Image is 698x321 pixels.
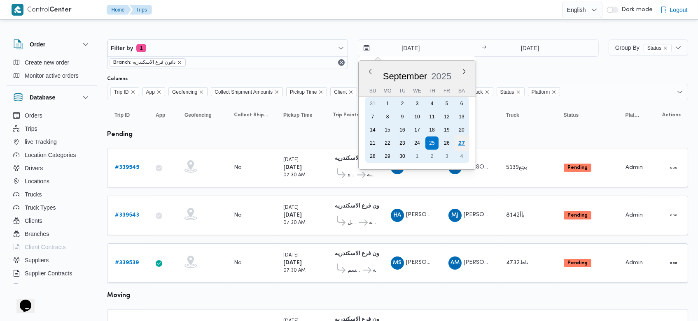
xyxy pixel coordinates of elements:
input: Press the down key to enter a popover containing a calendar. Press the escape key to close the po... [358,40,452,56]
button: Actions [667,256,680,270]
span: Geofencing [168,87,208,96]
div: day-6 [455,97,468,110]
div: No [234,212,242,219]
div: day-15 [381,123,394,136]
div: day-23 [396,136,409,150]
small: 07:30 AM [283,173,306,178]
button: Remove [336,58,346,67]
div: day-7 [366,110,379,123]
button: Actions [667,161,680,174]
button: Trip ID [111,109,144,122]
span: Trip ID [110,87,139,96]
button: Suppliers [10,254,94,267]
span: Status [644,44,672,52]
span: Pending [564,259,591,267]
b: Pending [567,213,588,218]
div: → [481,45,486,51]
b: دانون فرع الاسكندريه [335,156,385,161]
span: [PERSON_NAME] [464,164,511,170]
div: day-13 [455,110,468,123]
span: Orders [25,111,42,120]
span: Group By Status [615,44,672,51]
span: Supplier Contracts [25,268,72,278]
span: Admin [626,260,643,266]
button: Locations [10,175,94,188]
span: Platform [532,88,550,97]
div: day-21 [366,136,379,150]
div: day-11 [425,110,439,123]
span: Trips [25,124,37,134]
small: [DATE] [283,253,299,258]
span: [PERSON_NAME][DATE] بسيوني [464,212,548,217]
span: Trip ID [114,112,130,118]
span: [PERSON_NAME] [PERSON_NAME] [464,260,559,265]
span: September [383,71,427,81]
span: باط4732 [506,260,528,266]
small: 07:30 AM [283,221,306,225]
b: # 339539 [115,260,139,266]
button: Supplier Contracts [10,267,94,280]
button: Remove Collect Shipment Amounts from selection in this group [274,90,279,95]
button: Truck Types [10,201,94,214]
button: Trips [10,122,94,135]
div: day-9 [396,110,409,123]
b: moving [107,293,130,299]
b: دانون فرع الاسكندريه [335,251,385,256]
button: Logout [657,2,691,18]
button: Next month [461,68,467,75]
span: App [156,112,165,118]
span: Admin [626,212,643,218]
span: Branch: دانون فرع الاسكندريه [110,58,186,67]
span: Pending [564,164,591,172]
button: Monitor active orders [10,69,94,82]
label: Columns [107,76,128,82]
span: قسم [PERSON_NAME] [348,266,362,275]
h3: Order [30,39,45,49]
b: pending [107,132,133,138]
div: day-3 [411,97,424,110]
span: Admin [626,165,643,170]
span: App [146,88,155,97]
div: Muhammad Jmuaah Dsaoqai Bsaioni [448,209,462,222]
span: Geofencing [172,88,197,97]
div: day-1 [381,97,394,110]
button: Home [107,5,131,15]
span: Platform [626,112,640,118]
div: Fr [440,85,453,97]
span: Create new order [25,58,69,67]
span: App [142,87,165,96]
div: Muhammad Sbhai Muhammad Isamaail [391,256,404,270]
div: day-1 [411,150,424,163]
button: Status [560,109,614,122]
div: day-8 [381,110,394,123]
button: Drivers [10,162,94,175]
div: No [234,259,242,267]
span: اول المنتزه [348,170,356,180]
span: بأأ8142 [506,212,525,218]
span: Status [500,88,514,97]
iframe: chat widget [8,288,35,313]
div: Database [7,109,97,287]
button: Remove Trip ID from selection in this group [131,90,135,95]
span: live Tracking [25,137,57,147]
div: day-2 [396,97,409,110]
span: Monitor active orders [25,71,79,81]
span: دانون فرع الاسكندريه [369,218,376,228]
button: Pickup Time [280,109,321,122]
span: Status [647,44,661,52]
span: Trip Points [333,112,359,118]
button: Actions [667,209,680,222]
span: Pickup Time [290,88,317,97]
button: live Tracking [10,135,94,148]
a: #339543 [115,210,139,220]
div: day-4 [425,97,439,110]
button: Orders [10,109,94,122]
div: Hanei Aihab Sbhai Abadalazaiaz Ibrahem [391,209,404,222]
div: Mo [381,85,394,97]
div: day-14 [366,123,379,136]
button: Location Categories [10,148,94,162]
span: Status [497,87,525,96]
span: Trucks [25,189,42,199]
button: Previous Month [367,68,374,75]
